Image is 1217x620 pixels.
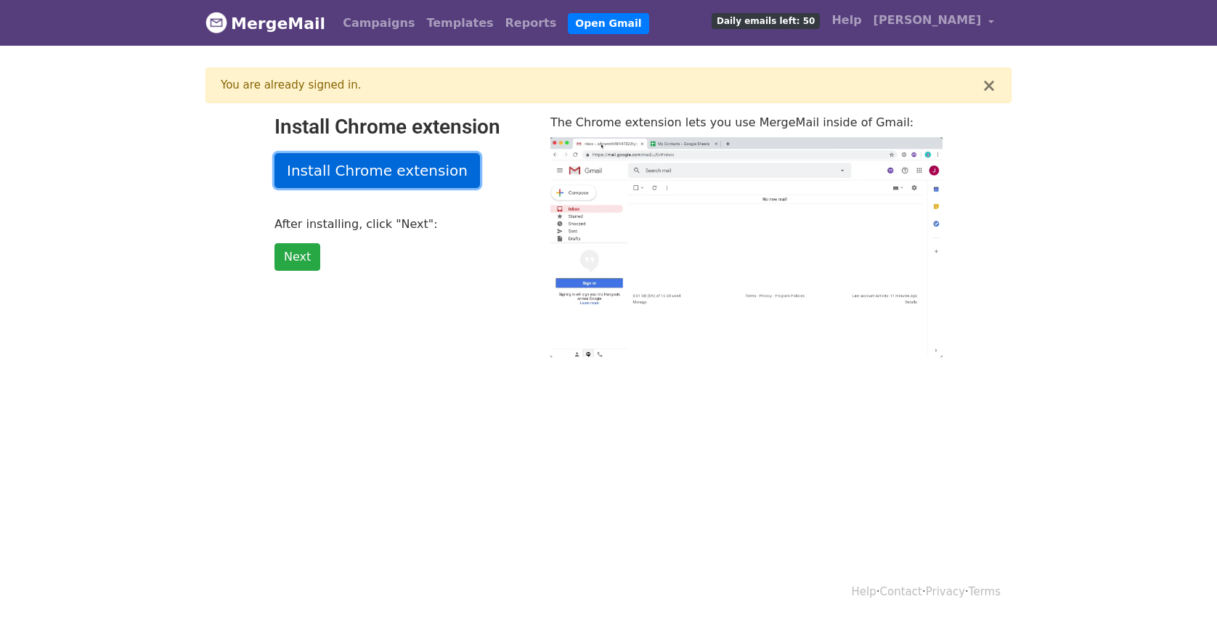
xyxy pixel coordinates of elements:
[868,6,1000,40] a: [PERSON_NAME]
[969,585,1001,598] a: Terms
[550,115,943,130] p: The Chrome extension lets you use MergeMail inside of Gmail:
[420,9,499,38] a: Templates
[712,13,820,29] span: Daily emails left: 50
[706,6,826,35] a: Daily emails left: 50
[221,77,982,94] div: You are already signed in.
[274,153,480,188] a: Install Chrome extension
[274,216,529,232] p: After installing, click "Next":
[880,585,922,598] a: Contact
[337,9,420,38] a: Campaigns
[568,13,648,34] a: Open Gmail
[205,12,227,33] img: MergeMail logo
[926,585,965,598] a: Privacy
[274,243,320,271] a: Next
[874,12,982,29] span: [PERSON_NAME]
[826,6,867,35] a: Help
[274,115,529,139] h2: Install Chrome extension
[852,585,876,598] a: Help
[205,8,325,38] a: MergeMail
[1144,550,1217,620] iframe: Chat Widget
[982,77,996,94] button: ×
[500,9,563,38] a: Reports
